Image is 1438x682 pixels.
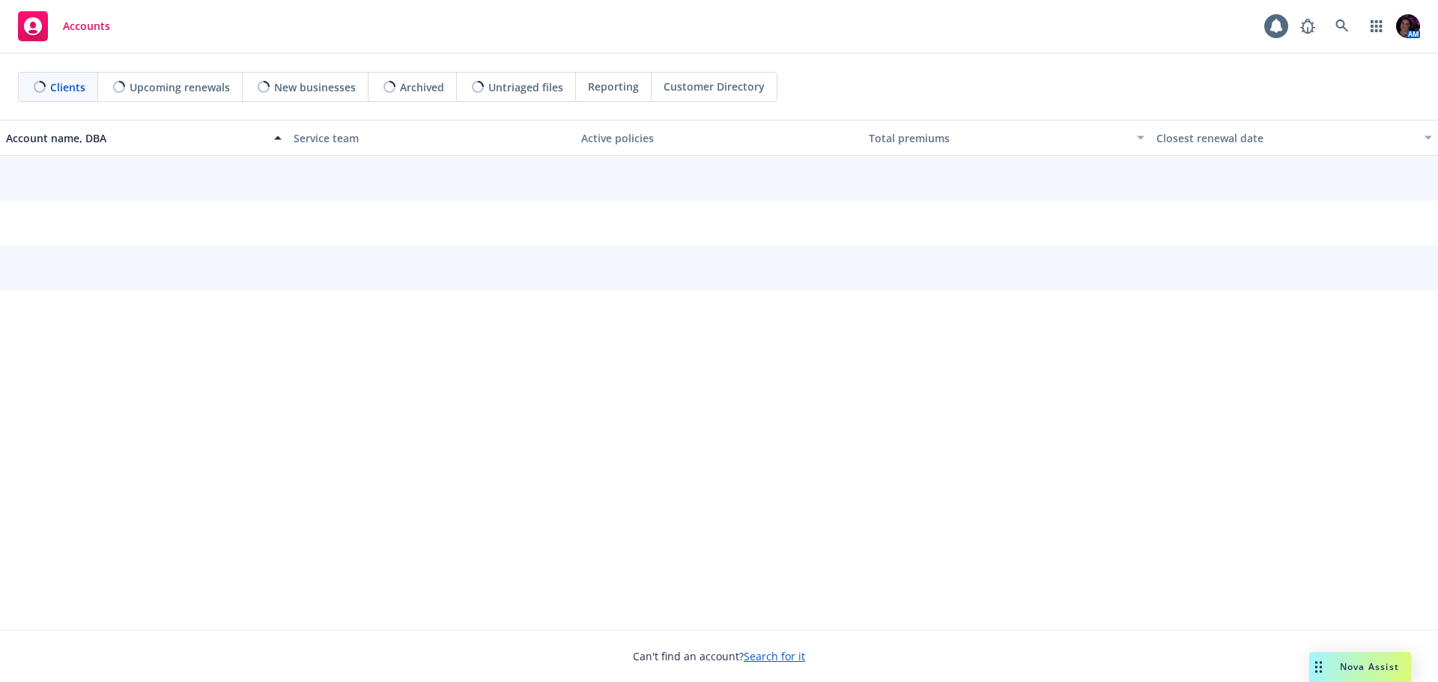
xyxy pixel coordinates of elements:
[869,130,1128,146] div: Total premiums
[400,79,444,95] span: Archived
[581,130,857,146] div: Active policies
[130,79,230,95] span: Upcoming renewals
[744,649,805,663] a: Search for it
[633,648,805,664] span: Can't find an account?
[6,130,265,146] div: Account name, DBA
[1396,14,1420,38] img: photo
[588,79,639,94] span: Reporting
[863,120,1150,156] button: Total premiums
[288,120,575,156] button: Service team
[1362,11,1392,41] a: Switch app
[50,79,85,95] span: Clients
[664,79,765,94] span: Customer Directory
[1340,660,1399,673] span: Nova Assist
[575,120,863,156] button: Active policies
[294,130,569,146] div: Service team
[1309,652,1411,682] button: Nova Assist
[1327,11,1357,41] a: Search
[1309,652,1328,682] div: Drag to move
[63,20,110,32] span: Accounts
[12,5,116,47] a: Accounts
[1150,120,1438,156] button: Closest renewal date
[1156,130,1416,146] div: Closest renewal date
[274,79,356,95] span: New businesses
[488,79,563,95] span: Untriaged files
[1293,11,1323,41] a: Report a Bug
